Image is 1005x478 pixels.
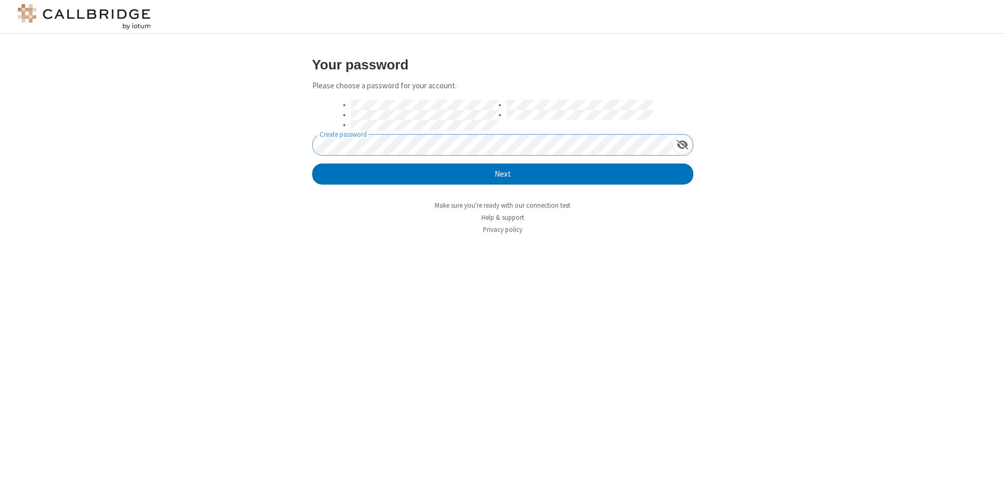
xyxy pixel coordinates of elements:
p: Please choose a password for your account. [312,80,693,92]
img: logo@2x.png [16,4,152,29]
a: Make sure you're ready with our connection test [435,201,570,210]
div: Show password [672,135,693,154]
button: Next [312,164,693,185]
a: Help & support [481,213,524,222]
input: Create password [313,135,672,155]
a: Privacy policy [483,225,522,234]
h3: Your password [312,57,693,72]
